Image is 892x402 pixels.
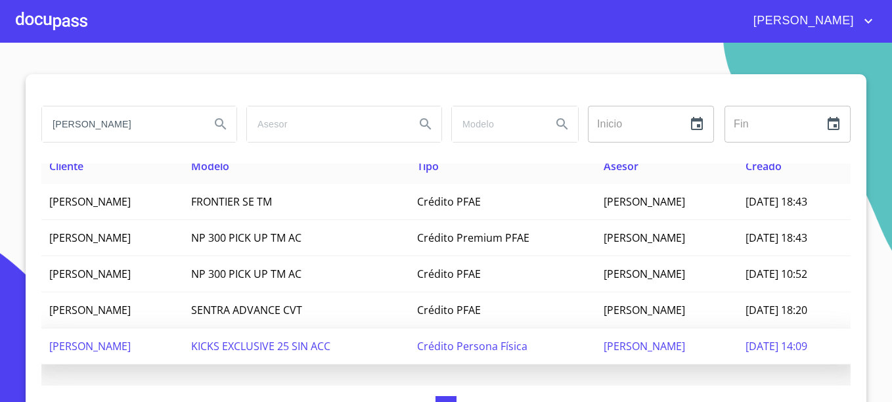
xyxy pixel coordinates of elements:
input: search [247,106,405,142]
span: [PERSON_NAME] [49,267,131,281]
span: [PERSON_NAME] [49,303,131,317]
span: [PERSON_NAME] [604,267,685,281]
span: [PERSON_NAME] [49,231,131,245]
span: Crédito PFAE [417,267,481,281]
span: Crédito Premium PFAE [417,231,529,245]
span: [PERSON_NAME] [49,339,131,353]
span: Crédito PFAE [417,303,481,317]
span: Cliente [49,159,83,173]
span: NP 300 PICK UP TM AC [191,231,301,245]
span: [PERSON_NAME] [604,339,685,353]
span: [PERSON_NAME] [604,194,685,209]
button: Search [410,108,441,140]
input: search [42,106,200,142]
span: Crédito PFAE [417,194,481,209]
span: Tipo [417,159,439,173]
span: SENTRA ADVANCE CVT [191,303,302,317]
span: [PERSON_NAME] [744,11,860,32]
button: Search [546,108,578,140]
span: KICKS EXCLUSIVE 25 SIN ACC [191,339,330,353]
span: Asesor [604,159,638,173]
span: NP 300 PICK UP TM AC [191,267,301,281]
span: [PERSON_NAME] [604,231,685,245]
span: [DATE] 18:43 [746,231,807,245]
button: Search [205,108,236,140]
span: Crédito Persona Física [417,339,527,353]
span: [DATE] 10:52 [746,267,807,281]
span: [PERSON_NAME] [49,194,131,209]
span: [PERSON_NAME] [604,303,685,317]
span: Modelo [191,159,229,173]
button: account of current user [744,11,876,32]
span: FRONTIER SE TM [191,194,272,209]
span: Creado [746,159,782,173]
span: [DATE] 18:20 [746,303,807,317]
span: [DATE] 18:43 [746,194,807,209]
span: [DATE] 14:09 [746,339,807,353]
input: search [452,106,541,142]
